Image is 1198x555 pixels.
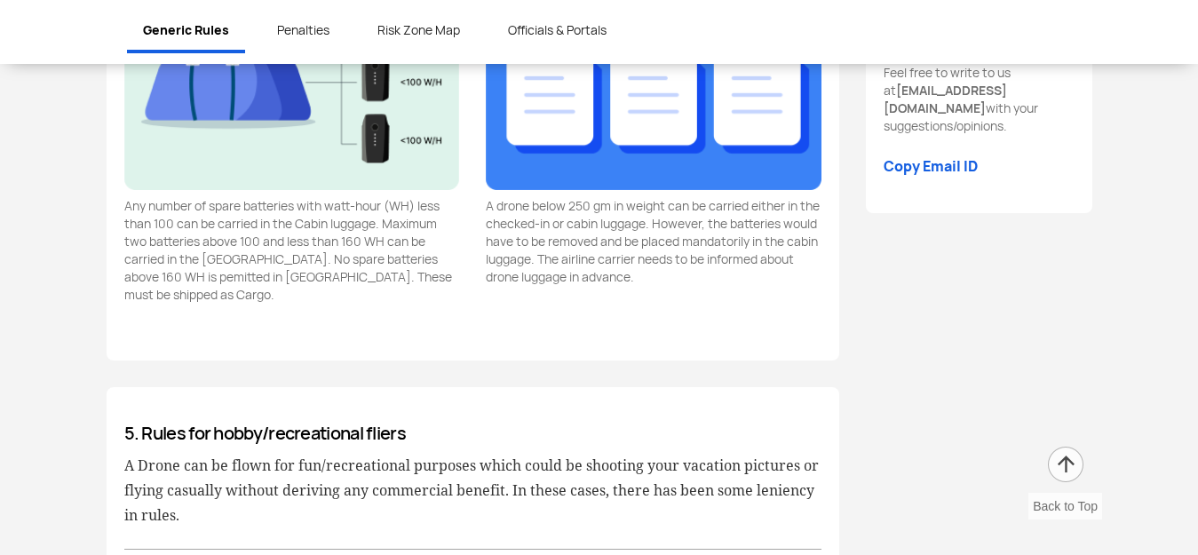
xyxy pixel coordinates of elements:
[486,197,821,286] p: A drone below 250 gm in weight can be carried either in the checked-in or cabin luggage. However,...
[492,11,623,50] a: Officials & Portals
[361,11,476,50] a: Risk Zone Map
[127,11,245,53] a: Generic Rules
[884,156,978,178] a: Copy Email ID
[1028,493,1102,519] div: Back to Top
[1046,445,1085,484] img: ic_arrow-up.png
[884,64,1075,135] p: Feel free to write to us at with your suggestions/opinions.
[124,197,460,304] p: Any number of spare batteries with watt-hour (WH) less than 100 can be carried in the Cabin lugga...
[124,423,821,444] h4: 5. Rules for hobby/recreational fliers
[261,11,345,50] a: Penalties
[124,453,821,527] p: A Drone can be flown for fun/recreational purposes which could be shooting your vacation pictures...
[884,83,1007,116] strong: [EMAIL_ADDRESS][DOMAIN_NAME]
